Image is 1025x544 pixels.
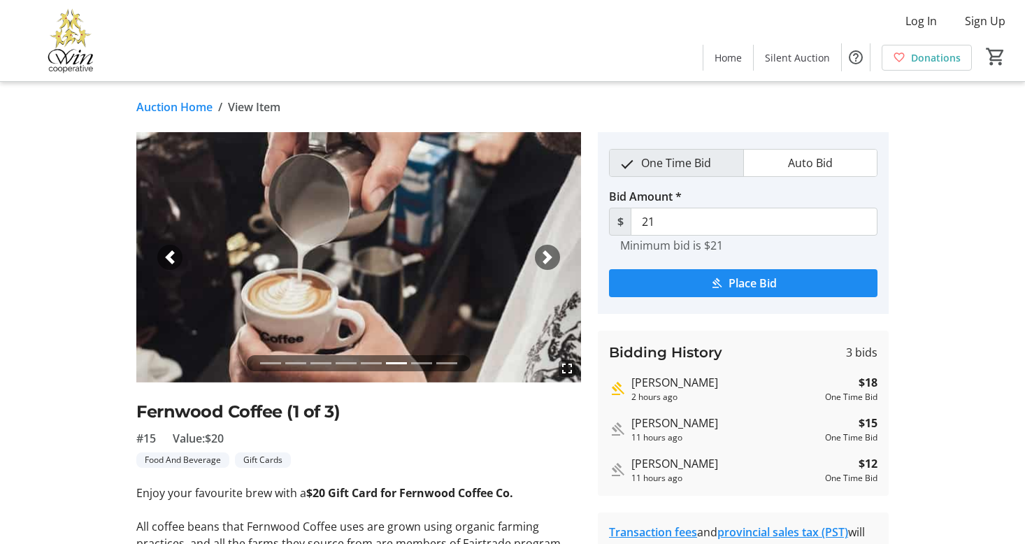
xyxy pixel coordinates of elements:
button: Sign Up [954,10,1017,32]
div: One Time Bid [825,472,877,485]
strong: for Fernwood Coffee Co. [380,485,513,501]
a: Donations [882,45,972,71]
span: Silent Auction [765,50,830,65]
span: Log In [905,13,937,29]
span: Sign Up [965,13,1005,29]
span: Value: $20 [173,430,224,447]
span: View Item [228,99,280,115]
div: One Time Bid [825,391,877,403]
span: Place Bid [729,275,777,292]
h2: Fernwood Coffee (1 of 3) [136,399,581,424]
button: Place Bid [609,269,877,297]
span: Auto Bid [780,150,841,176]
button: Log In [894,10,948,32]
img: Image [136,132,581,382]
tr-label-badge: Food And Beverage [136,452,229,468]
strong: $20 Gift Card [306,485,378,501]
tr-hint: Minimum bid is $21 [620,238,723,252]
button: Cart [983,44,1008,69]
div: One Time Bid [825,431,877,444]
mat-icon: Highest bid [609,380,626,397]
span: One Time Bid [633,150,719,176]
mat-icon: Outbid [609,421,626,438]
div: 11 hours ago [631,472,819,485]
div: [PERSON_NAME] [631,374,819,391]
div: 11 hours ago [631,431,819,444]
mat-icon: fullscreen [559,360,575,377]
h3: Bidding History [609,342,722,363]
a: Home [703,45,753,71]
a: Transaction fees [609,524,697,540]
a: Silent Auction [754,45,841,71]
strong: $15 [859,415,877,431]
strong: $12 [859,455,877,472]
p: Enjoy your favourite brew with a [136,485,581,501]
button: Help [842,43,870,71]
span: / [218,99,222,115]
mat-icon: Outbid [609,461,626,478]
div: [PERSON_NAME] [631,415,819,431]
tr-label-badge: Gift Cards [235,452,291,468]
span: Home [715,50,742,65]
span: 3 bids [846,344,877,361]
a: Auction Home [136,99,213,115]
div: 2 hours ago [631,391,819,403]
span: Donations [911,50,961,65]
img: Victoria Women In Need Community Cooperative's Logo [8,6,133,76]
div: [PERSON_NAME] [631,455,819,472]
span: $ [609,208,631,236]
label: Bid Amount * [609,188,682,205]
span: #15 [136,430,156,447]
strong: $18 [859,374,877,391]
a: provincial sales tax (PST) [717,524,848,540]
